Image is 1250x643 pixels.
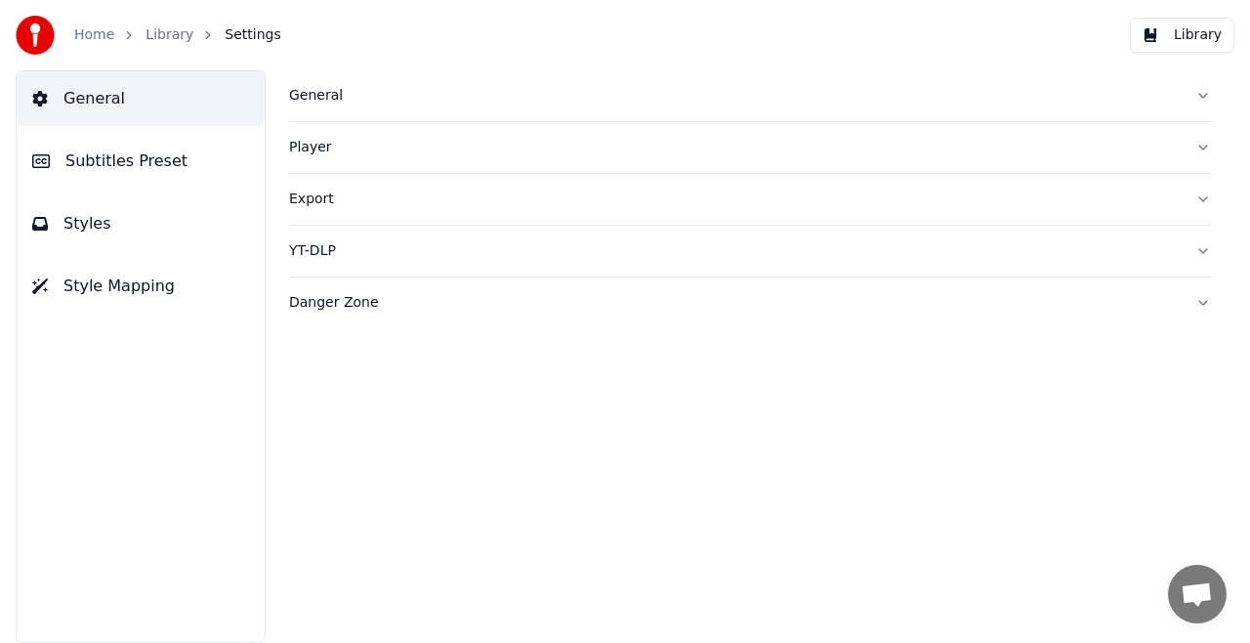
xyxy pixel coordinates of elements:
button: Export [289,174,1211,225]
div: YT-DLP [289,241,1180,261]
img: youka [16,16,55,55]
span: Settings [225,25,280,45]
a: Home [74,25,114,45]
button: Player [289,122,1211,173]
button: General [17,71,265,126]
a: Відкритий чат [1168,565,1227,623]
nav: breadcrumb [74,25,281,45]
button: General [289,70,1211,121]
span: General [63,87,125,110]
span: Styles [63,212,111,236]
button: Styles [17,196,265,251]
button: YT-DLP [289,226,1211,277]
div: Export [289,190,1180,209]
div: Player [289,138,1180,157]
div: Danger Zone [289,293,1180,313]
div: General [289,86,1180,106]
span: Subtitles Preset [65,150,187,173]
button: Danger Zone [289,278,1211,328]
button: Style Mapping [17,259,265,314]
a: Library [146,25,193,45]
button: Subtitles Preset [17,134,265,189]
span: Style Mapping [63,275,175,298]
button: Library [1130,18,1234,53]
